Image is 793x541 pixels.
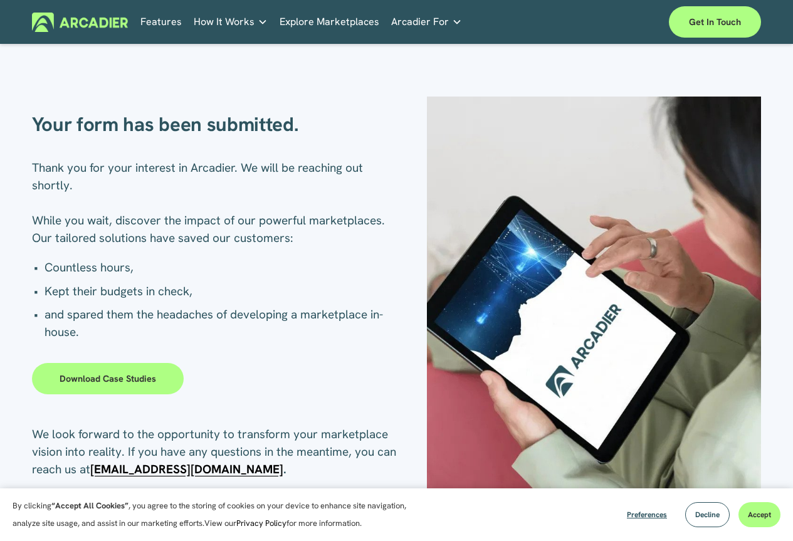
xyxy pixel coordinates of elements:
a: [EMAIL_ADDRESS][DOMAIN_NAME] [90,461,283,477]
span: Accept [748,510,771,520]
a: Get in touch [669,6,761,38]
a: folder dropdown [391,13,462,32]
p: and spared them the headaches of developing a marketplace in-house. [45,306,397,341]
strong: Your form has been submitted. [32,112,298,137]
p: Kept their budgets in check, [45,283,397,300]
a: Privacy Policy [236,518,286,528]
button: Accept [738,502,780,527]
p: We look forward to the opportunity to transform your marketplace vision into reality. If you have... [32,426,397,478]
a: Features [140,13,182,32]
button: Decline [685,502,730,527]
span: Preferences [627,510,667,520]
button: Preferences [617,502,676,527]
p: By clicking , you agree to the storing of cookies on your device to enhance site navigation, anal... [13,497,420,532]
p: Thank you for your interest in Arcadier. We will be reaching out shortly. While you wait, discove... [32,159,397,247]
img: Arcadier [32,13,128,32]
span: How It Works [194,13,255,31]
strong: “Accept All Cookies” [51,500,129,511]
a: Explore Marketplaces [280,13,379,32]
a: Download case studies [32,363,184,394]
strong: . [283,461,286,477]
a: folder dropdown [194,13,268,32]
p: Countless hours, [45,259,397,276]
span: Arcadier For [391,13,449,31]
span: Decline [695,510,720,520]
